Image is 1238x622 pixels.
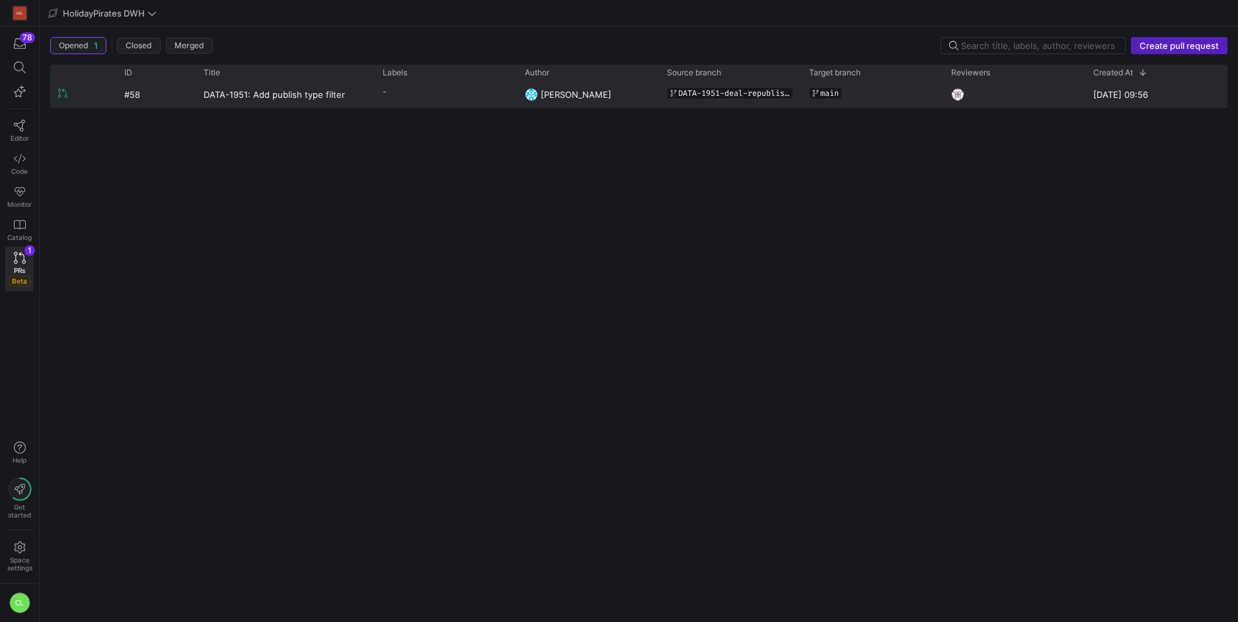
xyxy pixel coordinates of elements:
span: Author [525,68,549,77]
span: Source branch [667,68,721,77]
a: PRsBeta1 [5,247,34,292]
img: https://secure.gravatar.com/avatar/ea2bac6ad187fb59ae442d719bef052fb0fd90f669a86a49c7aff90a3dd53b... [525,88,538,101]
span: Editor [11,134,29,142]
span: - [383,87,387,96]
button: Create pull request [1131,37,1227,54]
span: Title [204,68,220,77]
span: Help [11,456,28,464]
span: Reviewers [951,68,990,77]
a: Catalog [5,214,34,247]
span: Space settings [7,556,32,572]
a: DATA-1951: Add publish type filter [204,82,367,106]
span: 1 [94,40,98,51]
button: Opened1 [50,37,106,54]
div: 78 [20,32,35,43]
span: [PERSON_NAME] [541,89,611,100]
span: Created At [1093,68,1133,77]
a: Editor [5,114,34,147]
span: ID [124,68,132,77]
span: Target branch [809,68,861,77]
a: HG [5,2,34,24]
span: Closed [126,41,152,50]
div: 1 [24,245,35,256]
div: HG [13,7,26,20]
span: Beta [9,276,30,286]
span: Get started [8,503,31,519]
a: Spacesettings [5,535,34,578]
span: DATA-1951-deal-republish-filter [678,89,790,98]
div: [DATE] 09:56 [1085,81,1227,107]
div: #58 [116,81,196,107]
span: PRs [14,266,25,274]
input: Search title, labels, author, reviewers [961,40,1117,51]
a: Code [5,147,34,180]
span: HolidayPirates DWH [63,8,145,19]
span: Create pull request [1140,40,1219,51]
button: HolidayPirates DWH [45,5,160,22]
span: Catalog [7,233,32,241]
button: Closed [117,38,161,54]
button: Merged [166,38,213,54]
img: https://secure.gravatar.com/avatar/b428e8ca977f493529e5681b78562d60677b2a969d4688687e6736cc01b1ef... [951,88,964,101]
span: Code [11,167,28,175]
span: Merged [174,41,204,50]
a: Monitor [5,180,34,214]
button: Help [5,436,34,470]
div: CL [9,592,30,613]
span: Labels [383,68,407,77]
button: 78 [5,32,34,56]
span: DATA-1951: Add publish type filter [204,82,345,106]
span: main [820,89,839,98]
span: Opened [59,41,89,50]
span: Monitor [7,200,32,208]
button: Getstarted [5,473,34,524]
button: CL [5,589,34,617]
